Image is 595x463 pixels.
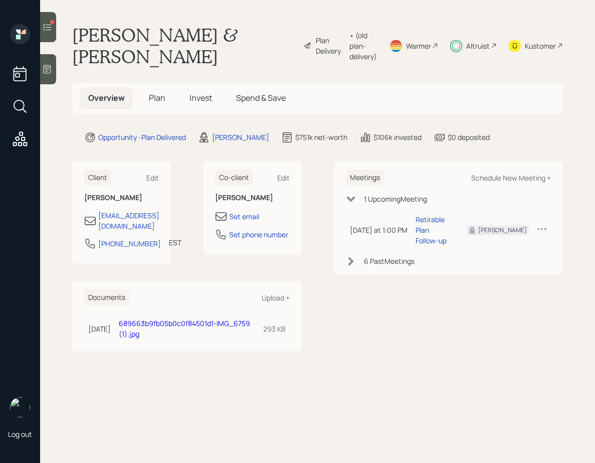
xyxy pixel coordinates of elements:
[229,229,288,240] div: Set phone number
[229,211,259,222] div: Set email
[448,132,490,142] div: $0 deposited
[471,173,551,183] div: Schedule New Meeting +
[263,324,286,334] div: 293 KB
[98,238,161,249] div: [PHONE_NUMBER]
[364,256,415,266] div: 6 Past Meeting s
[215,170,253,186] h6: Co-client
[346,170,384,186] h6: Meetings
[10,397,30,417] img: sami-boghos-headshot.png
[350,225,408,235] div: [DATE] at 1:00 PM
[84,194,159,202] h6: [PERSON_NAME]
[212,132,269,142] div: [PERSON_NAME]
[8,429,32,439] div: Log out
[189,92,212,103] span: Invest
[406,41,431,51] div: Warmer
[262,293,290,302] div: Upload +
[316,35,344,56] div: Plan Delivery
[349,30,377,62] div: • (old plan-delivery)
[236,92,286,103] span: Spend & Save
[295,132,347,142] div: $751k net-worth
[84,289,129,306] h6: Documents
[84,170,111,186] h6: Client
[72,24,295,67] h1: [PERSON_NAME] & [PERSON_NAME]
[98,210,159,231] div: [EMAIL_ADDRESS][DOMAIN_NAME]
[119,319,250,339] a: 689663b9fb05b0c0f84501d1-IMG_6759 (1).jpg
[146,173,159,183] div: Edit
[88,324,111,334] div: [DATE]
[277,173,290,183] div: Edit
[525,41,556,51] div: Kustomer
[478,226,527,235] div: [PERSON_NAME]
[88,92,125,103] span: Overview
[98,132,186,142] div: Opportunity · Plan Delivered
[169,237,181,248] div: EST
[466,41,490,51] div: Altruist
[149,92,165,103] span: Plan
[364,194,427,204] div: 1 Upcoming Meeting
[215,194,290,202] h6: [PERSON_NAME]
[373,132,422,142] div: $106k invested
[416,214,451,246] div: Retirable Plan Follow-up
